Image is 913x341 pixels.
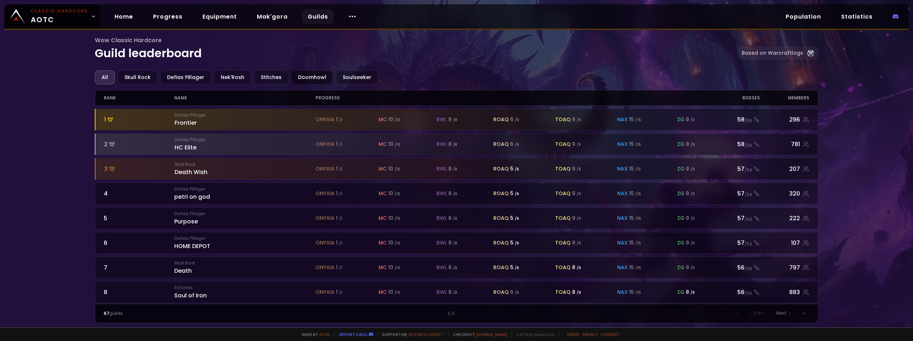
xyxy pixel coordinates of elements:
[280,310,633,317] div: 1
[577,241,581,246] small: / 9
[760,189,809,198] div: 320
[577,216,581,221] small: / 9
[379,116,387,123] span: mc
[677,116,684,123] span: zg
[572,116,581,123] div: 9
[453,117,457,123] small: / 8
[453,167,457,172] small: / 8
[388,264,400,271] div: 10
[339,191,342,197] small: / 1
[31,8,88,25] span: AOTC
[704,140,760,149] div: 58
[515,142,519,147] small: / 6
[690,241,695,246] small: / 9
[510,190,519,197] div: 5
[760,90,809,105] div: members
[4,4,100,29] a: Classic HardcoreAOTC
[316,239,335,247] span: onyxia
[336,70,378,84] div: Soulseeker
[510,214,519,222] div: 5
[336,190,342,197] div: 1
[95,36,737,45] span: Wow Classic Hardcore
[95,70,115,84] div: All
[409,332,444,337] a: Buy me a coffee
[744,290,752,297] small: / 58
[760,140,809,149] div: 781
[316,165,335,173] span: onyxia
[395,290,400,295] small: / 10
[174,211,315,226] div: Purpose
[760,263,809,272] div: 797
[395,142,400,147] small: / 10
[291,70,333,84] div: Doomhowl
[690,167,695,172] small: / 9
[336,239,342,247] div: 1
[388,214,400,222] div: 10
[515,216,519,221] small: / 6
[336,140,342,148] div: 1
[493,264,509,271] span: roaq
[254,70,288,84] div: Stitches
[515,290,519,295] small: / 6
[95,281,818,303] a: 8StitchesSoul of Irononyxia 1 /1mc 10 /10bwl 8 /8roaq 6 /6toaq 8 /9nax 15 /15zg 8 /956/58883
[95,158,818,180] a: 3Skull RockDeath Wishonyxia 1 /1mc 10 /10bwl 8 /8roaq 5 /6toaq 9 /9nax 15 /15zg 9 /957/58207
[379,140,387,148] span: mc
[510,264,519,271] div: 5
[95,36,737,62] h1: Guild leaderboard
[174,260,315,275] div: Death
[436,239,447,247] span: bwl
[493,239,509,247] span: roaq
[339,117,342,123] small: / 1
[298,332,330,337] span: Made by
[835,9,878,24] a: Statistics
[703,214,760,223] div: 57
[175,161,316,177] div: Death Wish
[448,214,457,222] div: 8
[493,165,509,173] span: roaq
[174,186,315,201] div: petri on god
[690,216,695,221] small: / 9
[448,140,457,148] div: 8
[175,161,316,168] small: Skull Rock
[577,117,581,123] small: / 9
[175,112,316,118] small: Defias Pillager
[339,167,342,172] small: / 1
[104,310,280,317] div: guilds
[690,290,695,295] small: / 9
[104,310,109,316] span: 67
[388,140,400,148] div: 10
[577,265,581,271] small: / 9
[316,214,335,222] span: onyxia
[744,241,752,247] small: / 58
[617,239,628,247] span: nax
[339,241,342,246] small: / 1
[436,264,447,271] span: bwl
[174,235,315,251] div: HOME DEPOT
[690,117,695,123] small: / 9
[436,165,447,173] span: bwl
[744,266,752,272] small: / 58
[515,167,519,172] small: / 6
[577,191,581,197] small: / 9
[104,214,174,223] div: 5
[175,137,316,152] div: HC Elite
[703,263,760,272] div: 56
[174,260,315,266] small: Skull Rock
[493,190,509,197] span: roaq
[336,165,342,173] div: 1
[617,264,628,271] span: nax
[629,116,641,123] div: 15
[515,265,519,271] small: / 6
[677,264,684,271] span: zg
[174,235,315,242] small: Defias Pillager
[635,216,641,221] small: / 15
[160,70,211,84] div: Defias Pillager
[744,167,752,173] small: / 58
[690,265,695,271] small: / 9
[104,140,175,149] div: 2
[677,288,684,296] span: zg
[339,216,342,221] small: / 1
[448,190,457,197] div: 8
[319,332,330,337] a: a fan
[174,211,315,217] small: Defias Pillager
